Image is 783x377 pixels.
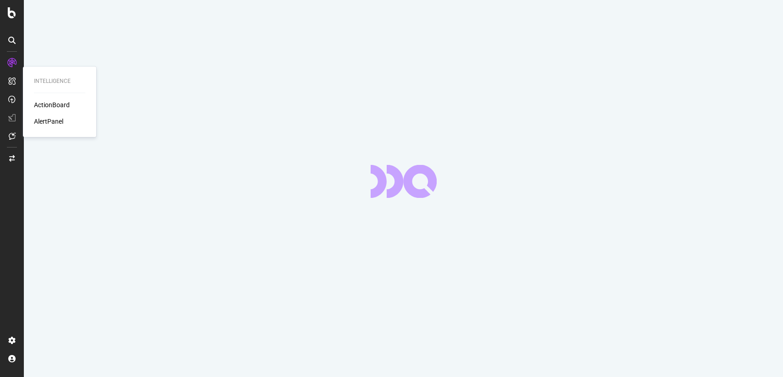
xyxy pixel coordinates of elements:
div: Intelligence [34,77,85,85]
a: ActionBoard [34,100,70,109]
a: AlertPanel [34,117,63,126]
div: animation [371,165,437,198]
